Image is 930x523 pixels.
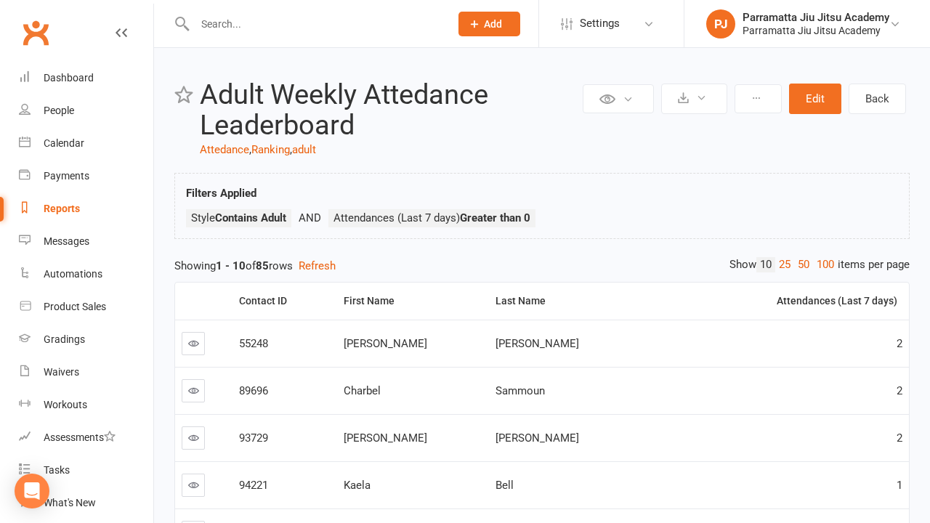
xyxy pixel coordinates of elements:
a: Payments [19,160,153,192]
strong: Greater than 0 [460,211,530,224]
div: Reports [44,203,80,214]
div: Messages [44,235,89,247]
a: People [19,94,153,127]
a: Attedance [200,143,249,156]
div: Waivers [44,366,79,378]
div: Parramatta Jiu Jitsu Academy [743,11,889,24]
a: Reports [19,192,153,225]
button: Refresh [299,257,336,275]
span: , [249,143,251,156]
span: Settings [580,7,620,40]
a: Dashboard [19,62,153,94]
a: Workouts [19,389,153,421]
span: [PERSON_NAME] [344,431,427,445]
span: 2 [897,337,902,350]
span: 93729 [239,431,268,445]
div: Show items per page [729,257,910,272]
div: Parramatta Jiu Jitsu Academy [743,24,889,37]
span: Style [191,211,286,224]
a: Assessments [19,421,153,454]
a: 25 [775,257,794,272]
a: Product Sales [19,291,153,323]
a: Back [849,84,906,114]
span: Sammoun [496,384,545,397]
div: First Name [344,296,478,307]
div: PJ [706,9,735,38]
div: Open Intercom Messenger [15,474,49,508]
div: Dashboard [44,72,94,84]
span: Kaela [344,479,371,492]
div: Contact ID [239,296,325,307]
span: 55248 [239,337,268,350]
a: Tasks [19,454,153,487]
div: Gradings [44,333,85,345]
input: Search... [190,14,440,34]
div: Calendar [44,137,84,149]
div: Product Sales [44,301,106,312]
a: What's New [19,487,153,519]
div: People [44,105,74,116]
strong: Contains Adult [215,211,286,224]
a: Automations [19,258,153,291]
a: adult [292,143,316,156]
div: Automations [44,268,102,280]
span: [PERSON_NAME] [496,337,579,350]
strong: 85 [256,259,269,272]
span: 2 [897,384,902,397]
span: 94221 [239,479,268,492]
span: Attendances (Last 7 days) [333,211,530,224]
a: Messages [19,225,153,258]
div: What's New [44,497,96,508]
span: 2 [897,431,902,445]
span: Charbel [344,384,381,397]
div: Last Name [496,296,678,307]
strong: 1 - 10 [216,259,246,272]
span: 89696 [239,384,268,397]
span: [PERSON_NAME] [344,337,427,350]
a: Calendar [19,127,153,160]
button: Add [458,12,520,36]
div: Attendances (Last 7 days) [697,296,897,307]
a: 10 [756,257,775,272]
h2: Adult Weekly Attedance Leaderboard [200,80,579,141]
div: Assessments [44,431,116,443]
span: Bell [496,479,514,492]
a: Clubworx [17,15,54,51]
a: 100 [813,257,838,272]
div: Tasks [44,464,70,476]
span: Add [484,18,502,30]
span: [PERSON_NAME] [496,431,579,445]
div: Payments [44,170,89,182]
div: Workouts [44,399,87,410]
strong: Filters Applied [186,187,256,200]
a: 50 [794,257,813,272]
a: Waivers [19,356,153,389]
button: Edit [789,84,841,114]
a: Ranking [251,143,290,156]
a: Gradings [19,323,153,356]
div: Showing of rows [174,257,910,275]
span: 1 [897,479,902,492]
span: , [290,143,292,156]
